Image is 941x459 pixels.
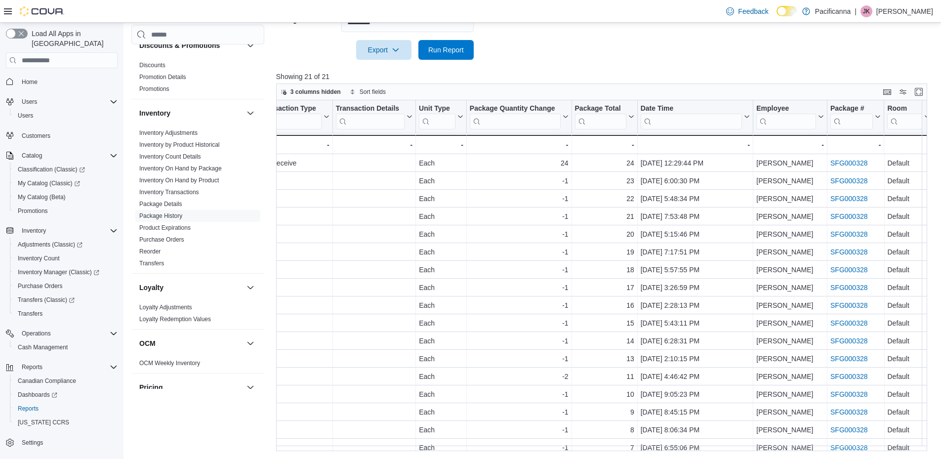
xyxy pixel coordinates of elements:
[2,95,122,109] button: Users
[22,330,51,337] span: Operations
[428,45,464,55] span: Run Report
[756,175,824,187] div: [PERSON_NAME]
[14,252,118,264] span: Inventory Count
[139,304,192,311] a: Loyalty Adjustments
[640,300,750,312] div: [DATE] 2:28:13 PM
[14,266,118,278] span: Inventory Manager (Classic)
[18,130,54,142] a: Customers
[2,327,122,340] button: Operations
[470,282,569,294] div: -1
[470,247,569,258] div: -1
[356,40,411,60] button: Export
[10,340,122,354] button: Cash Management
[18,328,55,339] button: Operations
[18,166,85,173] span: Classification (Classic)
[346,86,390,98] button: Sort fields
[139,176,219,184] span: Inventory On Hand by Product
[470,264,569,276] div: -1
[259,300,329,312] div: Sale
[10,204,122,218] button: Promotions
[574,211,634,223] div: 21
[887,229,930,241] div: Default
[139,236,184,244] span: Purchase Orders
[2,74,122,88] button: Home
[259,139,329,151] div: -
[419,175,463,187] div: Each
[18,150,118,162] span: Catalog
[574,300,634,312] div: 16
[830,231,868,239] a: SFG000328
[419,104,463,129] button: Unit Type
[139,108,243,118] button: Inventory
[419,104,455,129] div: Unit Type
[139,360,200,367] a: OCM Weekly Inventory
[18,76,41,88] a: Home
[131,127,264,273] div: Inventory
[887,193,930,205] div: Default
[14,294,118,306] span: Transfers (Classic)
[419,335,463,347] div: Each
[574,264,634,276] div: 18
[18,179,80,187] span: My Catalog (Classic)
[738,6,768,16] span: Feedback
[139,141,220,148] a: Inventory by Product Historical
[139,248,161,255] span: Reorder
[14,280,67,292] a: Purchase Orders
[470,318,569,330] div: -1
[640,318,750,330] div: [DATE] 5:43:11 PM
[640,193,750,205] div: [DATE] 5:48:34 PM
[259,282,329,294] div: Sale
[14,110,118,122] span: Users
[10,265,122,279] a: Inventory Manager (Classic)
[2,435,122,450] button: Settings
[756,104,824,129] button: Employee
[18,437,47,449] a: Settings
[14,375,80,387] a: Canadian Compliance
[756,300,824,312] div: [PERSON_NAME]
[10,251,122,265] button: Inventory Count
[830,444,868,452] a: SFG000328
[418,40,474,60] button: Run Report
[470,335,569,347] div: -1
[574,139,634,151] div: -
[10,293,122,307] a: Transfers (Classic)
[470,104,561,114] div: Package Quantity Change
[419,318,463,330] div: Each
[139,260,164,267] a: Transfers
[2,128,122,143] button: Customers
[860,5,872,17] div: Joshua Kolthof
[830,409,868,417] a: SFG000328
[139,382,163,392] h3: Pricing
[887,158,930,169] div: Default
[259,104,321,114] div: Transaction Type
[419,229,463,241] div: Each
[830,104,873,129] div: Package URL
[14,403,118,415] span: Reports
[574,282,634,294] div: 17
[887,175,930,187] div: Default
[2,149,122,163] button: Catalog
[139,73,186,81] span: Promotion Details
[139,212,182,219] a: Package History
[336,104,405,129] div: Transaction Details
[139,338,156,348] h3: OCM
[14,164,118,175] span: Classification (Classic)
[14,205,118,217] span: Promotions
[259,318,329,330] div: Sale
[139,141,220,149] span: Inventory by Product Historical
[14,375,118,387] span: Canadian Compliance
[18,112,33,120] span: Users
[14,389,61,401] a: Dashboards
[640,211,750,223] div: [DATE] 7:53:48 PM
[22,98,37,106] span: Users
[245,381,256,393] button: Pricing
[887,139,930,151] div: -
[22,132,50,140] span: Customers
[259,193,329,205] div: Sale
[640,104,742,114] div: Date Time
[419,193,463,205] div: Each
[139,303,192,311] span: Loyalty Adjustments
[756,229,824,241] div: [PERSON_NAME]
[10,374,122,388] button: Canadian Compliance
